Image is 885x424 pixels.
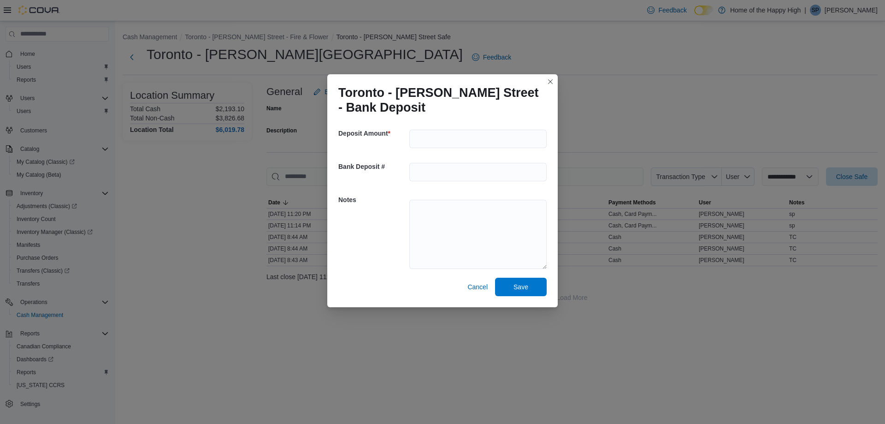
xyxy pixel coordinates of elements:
h5: Deposit Amount [338,124,407,143]
h5: Notes [338,191,407,209]
button: Closes this modal window [545,76,556,87]
h5: Bank Deposit # [338,157,407,176]
span: Save [513,282,528,292]
button: Save [495,278,547,296]
h1: Toronto - [PERSON_NAME] Street - Bank Deposit [338,85,539,115]
span: Cancel [467,282,488,292]
button: Cancel [464,278,491,296]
